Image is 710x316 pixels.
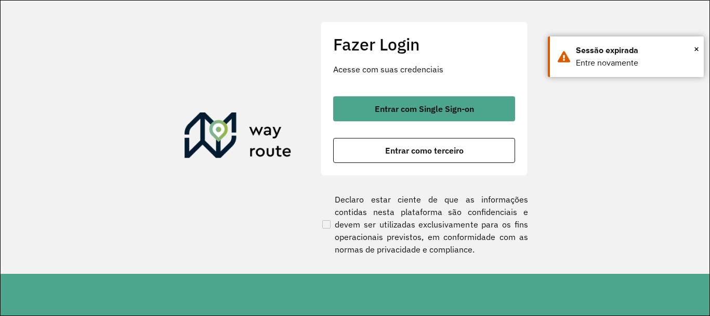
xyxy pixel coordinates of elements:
button: button [333,96,515,121]
button: button [333,138,515,163]
span: Entrar com Single Sign-on [375,105,474,113]
span: Entrar como terceiro [385,146,464,155]
button: Close [694,41,699,57]
label: Declaro estar ciente de que as informações contidas nesta plataforma são confidenciais e devem se... [320,193,528,256]
p: Acesse com suas credenciais [333,63,515,75]
span: × [694,41,699,57]
div: Entre novamente [576,57,696,69]
h2: Fazer Login [333,34,515,54]
img: Roteirizador AmbevTech [185,112,292,162]
div: Sessão expirada [576,44,696,57]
